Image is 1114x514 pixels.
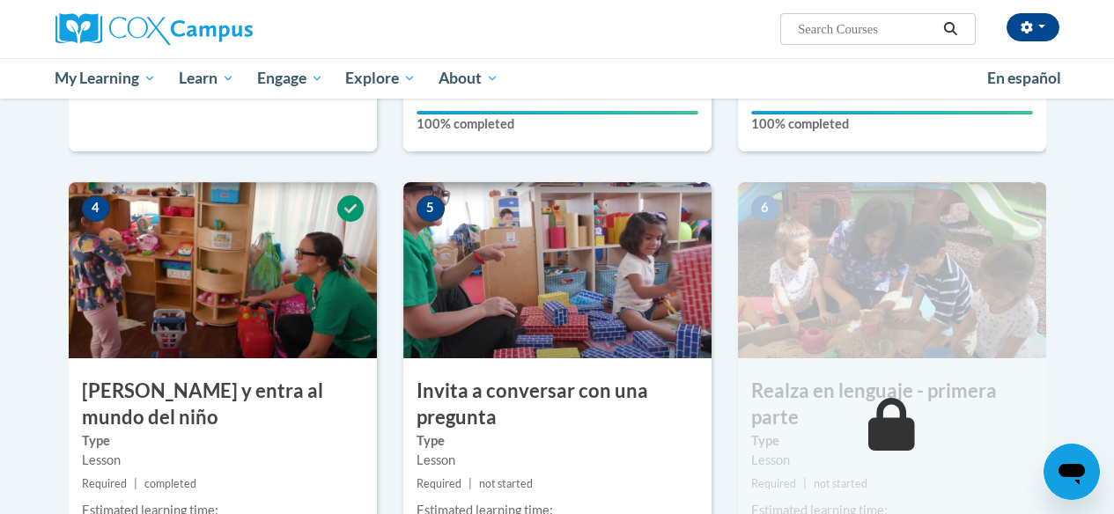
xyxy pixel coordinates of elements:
[144,477,196,490] span: completed
[55,13,253,45] img: Cox Campus
[814,477,867,490] span: not started
[417,451,698,470] div: Lesson
[417,114,698,134] label: 100% completed
[55,13,373,45] a: Cox Campus
[69,378,377,432] h3: [PERSON_NAME] y entra al mundo del niño
[417,111,698,114] div: Your progress
[134,477,137,490] span: |
[82,431,364,451] label: Type
[82,195,110,222] span: 4
[44,58,168,99] a: My Learning
[479,477,533,490] span: not started
[257,68,323,89] span: Engage
[751,477,796,490] span: Required
[403,378,712,432] h3: Invita a conversar con una pregunta
[738,378,1046,432] h3: Realza en lenguaje - primera parte
[751,195,779,222] span: 6
[42,58,1073,99] div: Main menu
[751,111,1033,114] div: Your progress
[417,477,461,490] span: Required
[976,60,1073,97] a: En español
[803,477,807,490] span: |
[796,18,937,40] input: Search Courses
[246,58,335,99] a: Engage
[82,451,364,470] div: Lesson
[167,58,246,99] a: Learn
[439,68,498,89] span: About
[751,431,1033,451] label: Type
[69,182,377,358] img: Course Image
[468,477,472,490] span: |
[937,18,963,40] button: Search
[738,182,1046,358] img: Course Image
[427,58,510,99] a: About
[345,68,416,89] span: Explore
[417,195,445,222] span: 5
[417,431,698,451] label: Type
[179,68,234,89] span: Learn
[751,114,1033,134] label: 100% completed
[987,69,1061,87] span: En español
[334,58,427,99] a: Explore
[751,451,1033,470] div: Lesson
[55,68,156,89] span: My Learning
[403,182,712,358] img: Course Image
[1007,13,1059,41] button: Account Settings
[1044,444,1100,500] iframe: Botón para iniciar la ventana de mensajería
[82,477,127,490] span: Required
